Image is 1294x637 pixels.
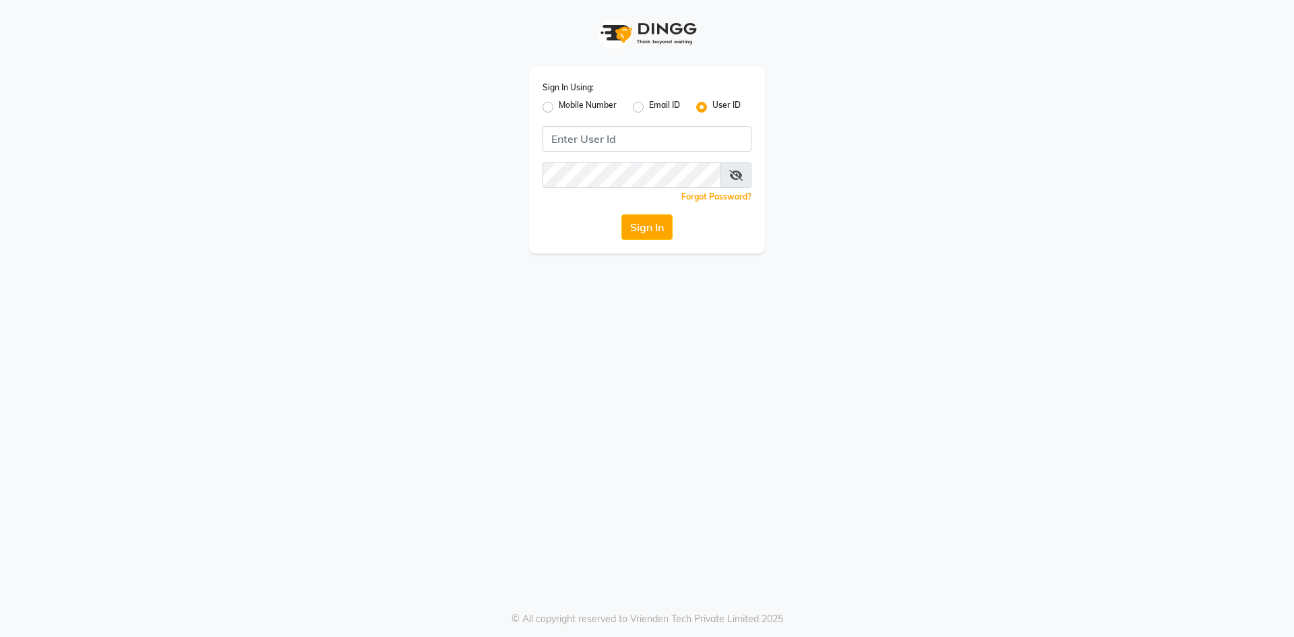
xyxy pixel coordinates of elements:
input: Username [543,126,751,152]
button: Sign In [621,214,673,240]
input: Username [543,162,721,188]
label: Mobile Number [559,99,617,115]
img: logo1.svg [593,13,701,53]
label: Email ID [649,99,680,115]
a: Forgot Password? [681,191,751,202]
label: User ID [712,99,741,115]
label: Sign In Using: [543,82,594,94]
